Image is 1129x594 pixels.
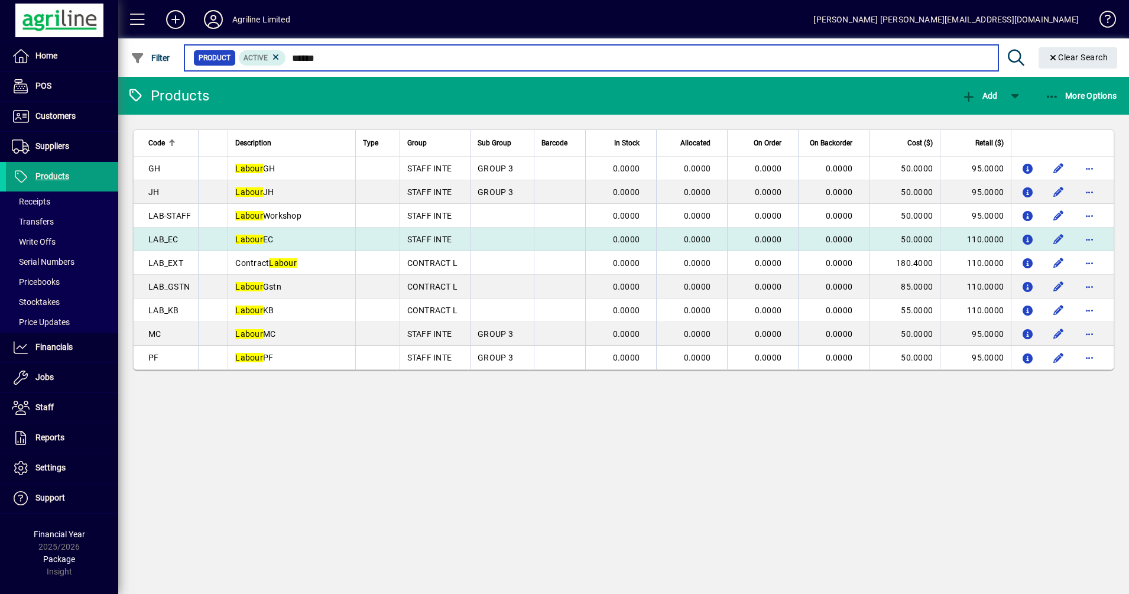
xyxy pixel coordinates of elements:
span: Allocated [680,137,711,150]
span: 0.0000 [826,211,853,220]
td: 50.0000 [869,180,940,204]
span: 0.0000 [684,282,711,291]
div: Description [235,137,348,150]
span: MC [148,329,161,339]
a: Customers [6,102,118,131]
span: Receipts [12,197,50,206]
em: Labour [235,353,263,362]
div: Type [363,137,392,150]
button: More options [1080,277,1099,296]
span: STAFF INTE [407,187,452,197]
span: 0.0000 [755,306,782,315]
a: Financials [6,333,118,362]
span: Suppliers [35,141,69,151]
a: Support [6,483,118,513]
button: Edit [1049,206,1068,225]
span: GH [148,164,161,173]
span: 0.0000 [684,211,711,220]
span: Financial Year [34,530,85,539]
span: Description [235,137,271,150]
span: POS [35,81,51,90]
span: 0.0000 [755,235,782,244]
button: More options [1080,159,1099,178]
em: Labour [235,187,263,197]
td: 50.0000 [869,228,940,251]
span: Products [35,171,69,181]
td: 110.0000 [940,275,1011,298]
span: Contract [235,258,297,268]
span: GROUP 3 [478,329,513,339]
td: 95.0000 [940,346,1011,369]
em: Labour [235,235,263,244]
span: 0.0000 [826,187,853,197]
em: Labour [269,258,297,268]
span: Settings [35,463,66,472]
div: Sub Group [478,137,527,150]
button: Clear [1039,47,1118,69]
span: 0.0000 [826,329,853,339]
td: 95.0000 [940,180,1011,204]
span: 0.0000 [684,353,711,362]
td: 95.0000 [940,157,1011,180]
span: In Stock [614,137,640,150]
span: JH [235,187,274,197]
span: LAB_EXT [148,258,183,268]
span: 0.0000 [684,164,711,173]
em: Labour [235,211,263,220]
button: More options [1080,301,1099,320]
span: Workshop [235,211,301,220]
button: Edit [1049,348,1068,367]
a: Pricebooks [6,272,118,292]
span: Code [148,137,165,150]
button: Filter [128,47,173,69]
a: Staff [6,393,118,423]
span: Pricebooks [12,277,60,287]
div: Allocated [664,137,721,150]
span: 0.0000 [613,353,640,362]
div: [PERSON_NAME] [PERSON_NAME][EMAIL_ADDRESS][DOMAIN_NAME] [813,10,1079,29]
span: 0.0000 [613,282,640,291]
span: 0.0000 [613,258,640,268]
span: Transfers [12,217,54,226]
td: 50.0000 [869,204,940,228]
span: STAFF INTE [407,329,452,339]
span: 0.0000 [755,187,782,197]
span: On Order [754,137,781,150]
span: GROUP 3 [478,187,513,197]
a: Reports [6,423,118,453]
span: CONTRACT L [407,282,458,291]
em: Labour [235,306,263,315]
span: 0.0000 [684,187,711,197]
td: 110.0000 [940,251,1011,275]
button: Edit [1049,254,1068,272]
a: Serial Numbers [6,252,118,272]
span: Group [407,137,427,150]
a: Suppliers [6,132,118,161]
span: 0.0000 [613,187,640,197]
span: LAB_GSTN [148,282,190,291]
span: Home [35,51,57,60]
span: GROUP 3 [478,353,513,362]
button: More options [1080,254,1099,272]
button: Edit [1049,324,1068,343]
button: More options [1080,230,1099,249]
a: Settings [6,453,118,483]
span: PF [148,353,159,362]
span: 0.0000 [684,235,711,244]
span: STAFF INTE [407,164,452,173]
button: More options [1080,324,1099,343]
span: 0.0000 [755,329,782,339]
span: LAB_KB [148,306,179,315]
td: 180.4000 [869,251,940,275]
td: 50.0000 [869,346,940,369]
span: 0.0000 [684,306,711,315]
span: Active [244,54,268,62]
button: Edit [1049,183,1068,202]
span: More Options [1045,91,1117,100]
span: STAFF INTE [407,235,452,244]
a: Transfers [6,212,118,232]
button: Edit [1049,277,1068,296]
td: 95.0000 [940,322,1011,346]
button: Edit [1049,301,1068,320]
span: 0.0000 [613,235,640,244]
